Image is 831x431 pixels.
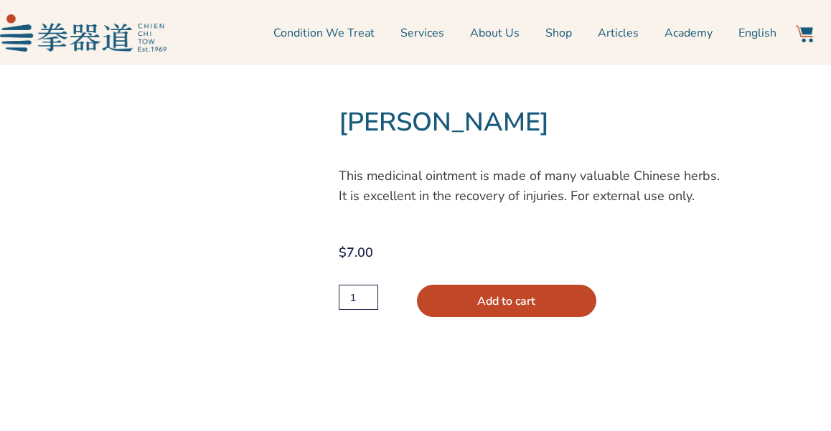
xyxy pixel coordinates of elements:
[339,244,347,261] span: $
[400,15,444,51] a: Services
[738,15,776,51] a: English
[339,167,720,204] span: This medicinal ointment is made of many valuable Chinese herbs. It is excellent in the recovery o...
[339,107,721,138] h1: [PERSON_NAME]
[417,285,596,317] button: Add to cart
[545,15,572,51] a: Shop
[665,15,713,51] a: Academy
[470,15,520,51] a: About Us
[738,24,776,42] span: English
[339,244,373,261] bdi: 7.00
[174,15,777,51] nav: Menu
[273,15,375,51] a: Condition We Treat
[339,285,377,310] input: Product quantity
[796,25,813,42] img: Website Icon-03
[598,15,639,51] a: Articles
